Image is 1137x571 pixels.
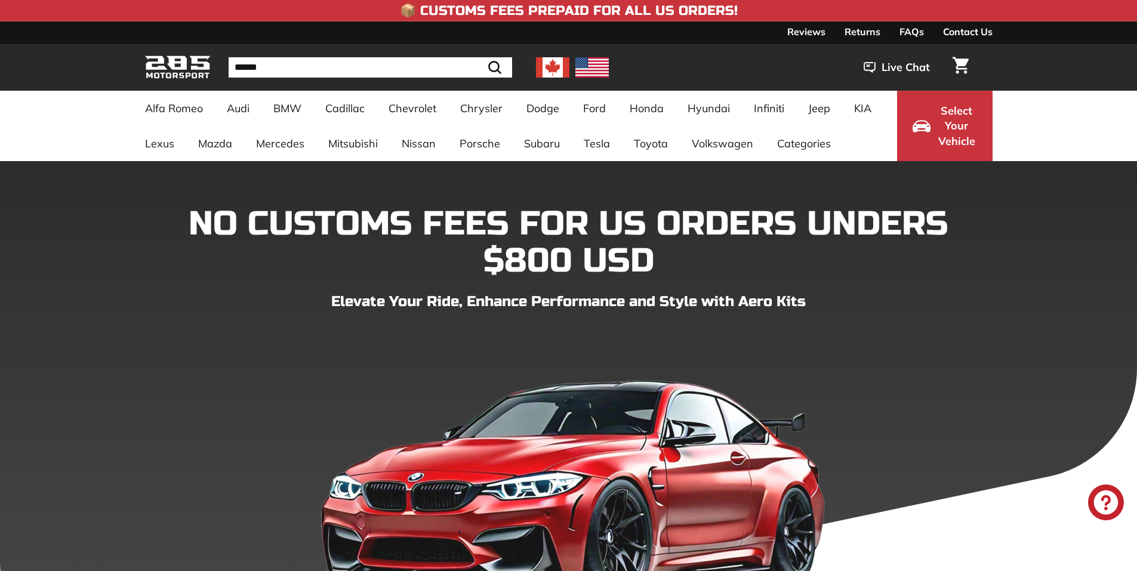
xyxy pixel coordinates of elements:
[1084,484,1127,523] inbox-online-store-chat: Shopify online store chat
[229,57,512,78] input: Search
[512,126,572,161] a: Subaru
[848,53,945,82] button: Live Chat
[936,103,977,149] span: Select Your Vehicle
[186,126,244,161] a: Mazda
[133,91,215,126] a: Alfa Romeo
[244,126,316,161] a: Mercedes
[377,91,448,126] a: Chevrolet
[787,21,825,42] a: Reviews
[943,21,993,42] a: Contact Us
[796,91,842,126] a: Jeep
[448,126,512,161] a: Porsche
[215,91,261,126] a: Audi
[261,91,313,126] a: BMW
[899,21,924,42] a: FAQs
[765,126,843,161] a: Categories
[313,91,377,126] a: Cadillac
[897,91,993,161] button: Select Your Vehicle
[400,4,738,18] h4: 📦 Customs Fees Prepaid for All US Orders!
[571,91,618,126] a: Ford
[145,54,211,82] img: Logo_285_Motorsport_areodynamics_components
[680,126,765,161] a: Volkswagen
[845,21,880,42] a: Returns
[448,91,514,126] a: Chrysler
[676,91,742,126] a: Hyundai
[945,47,976,88] a: Cart
[145,291,993,313] p: Elevate Your Ride, Enhance Performance and Style with Aero Kits
[390,126,448,161] a: Nissan
[742,91,796,126] a: Infiniti
[145,206,993,279] h1: NO CUSTOMS FEES FOR US ORDERS UNDERS $800 USD
[514,91,571,126] a: Dodge
[133,126,186,161] a: Lexus
[618,91,676,126] a: Honda
[622,126,680,161] a: Toyota
[572,126,622,161] a: Tesla
[882,60,930,75] span: Live Chat
[316,126,390,161] a: Mitsubishi
[842,91,883,126] a: KIA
